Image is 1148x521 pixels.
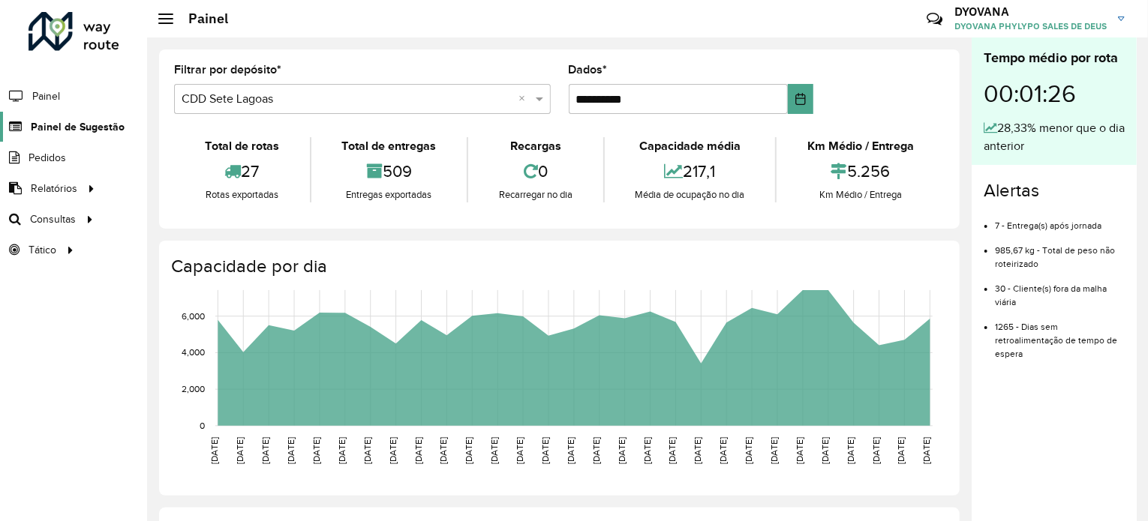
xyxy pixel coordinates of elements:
[182,311,205,321] text: 6,000
[642,437,652,464] text: [DATE]
[591,437,601,464] text: [DATE]
[174,63,277,76] font: Filtrar por depósito
[984,50,1118,65] font: Tempo médio por rota
[995,322,1117,358] font: 1265 - Dias sem retroalimentação de tempo de espera
[995,220,1101,230] font: 7 - Entrega(s) após jornada
[182,384,205,394] text: 2,000
[499,189,572,200] font: Recarregar no dia
[617,437,627,464] text: [DATE]
[311,437,321,464] text: [DATE]
[209,437,219,464] text: [DATE]
[286,437,296,464] text: [DATE]
[346,189,431,200] font: Entregas exportadas
[693,437,703,464] text: [DATE]
[438,437,448,464] text: [DATE]
[241,162,259,180] font: 27
[515,437,524,464] text: [DATE]
[819,189,902,200] font: Km Médio / Entrega
[200,421,205,430] text: 0
[31,183,77,194] font: Relatórios
[954,4,1009,19] font: DYOVANA
[383,162,412,180] font: 509
[922,437,932,464] text: [DATE]
[538,162,548,180] font: 0
[744,437,753,464] text: [DATE]
[984,181,1039,200] font: Alertas
[684,162,716,180] font: 217,1
[995,283,1107,307] font: 30 - Cliente(s) fora da malha viária
[636,189,745,200] font: Média de ocupação no dia
[569,63,603,76] font: Dados
[206,189,278,200] font: Rotas exportadas
[29,152,66,163] font: Pedidos
[182,348,205,358] text: 4,000
[188,10,228,27] font: Painel
[30,214,76,225] font: Consultas
[205,139,279,152] font: Total de rotas
[918,3,951,35] a: Contato Rápido
[540,437,550,464] text: [DATE]
[566,437,576,464] text: [DATE]
[29,244,56,256] font: Tático
[519,90,532,108] span: Clear all
[668,437,678,464] text: [DATE]
[795,437,804,464] text: [DATE]
[341,139,436,152] font: Total de entregas
[362,437,372,464] text: [DATE]
[846,437,855,464] text: [DATE]
[413,437,423,464] text: [DATE]
[718,437,728,464] text: [DATE]
[984,81,1076,106] font: 00:01:26
[510,139,561,152] font: Recargas
[464,437,473,464] text: [DATE]
[489,437,499,464] text: [DATE]
[807,139,914,152] font: Km Médio / Entrega
[848,162,891,180] font: 5.256
[820,437,830,464] text: [DATE]
[171,256,327,276] font: Capacidade por dia
[32,91,60,102] font: Painel
[788,84,813,114] button: Escolha a data
[995,245,1115,268] font: 985,67 kg - Total de peso não roteirizado
[871,437,881,464] text: [DATE]
[769,437,779,464] text: [DATE]
[235,437,245,464] text: [DATE]
[954,20,1107,31] font: DYOVANA PHYLYPO SALES DE DEUS
[31,121,125,133] font: Painel de Sugestão
[639,139,741,152] font: Capacidade média
[897,437,906,464] text: [DATE]
[984,121,1125,152] font: 28,33% menor que o dia anterior
[260,437,270,464] text: [DATE]
[337,437,347,464] text: [DATE]
[388,437,398,464] text: [DATE]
